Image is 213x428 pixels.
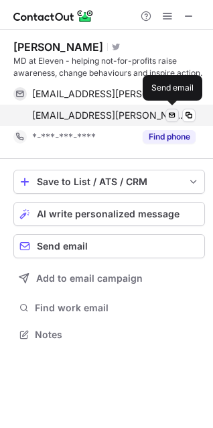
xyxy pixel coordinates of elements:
span: [EMAIL_ADDRESS][PERSON_NAME][DOMAIN_NAME] [32,88,186,100]
button: Add to email campaign [13,266,205,290]
span: Add to email campaign [36,273,143,284]
button: Send email [13,234,205,258]
span: Notes [35,329,200,341]
span: [EMAIL_ADDRESS][PERSON_NAME][DOMAIN_NAME] [32,109,186,121]
div: Save to List / ATS / CRM [37,176,182,187]
button: Find work email [13,299,205,317]
span: Send email [37,241,88,252]
img: ContactOut v5.3.10 [13,8,94,24]
button: Notes [13,325,205,344]
div: MD at Eleven - helping not-for-profits raise awareness, change behaviours and inspire action. [13,55,205,79]
span: AI write personalized message [37,209,180,219]
button: Reveal Button [143,130,196,144]
span: Find work email [35,302,200,314]
button: AI write personalized message [13,202,205,226]
button: save-profile-one-click [13,170,205,194]
div: [PERSON_NAME] [13,40,103,54]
